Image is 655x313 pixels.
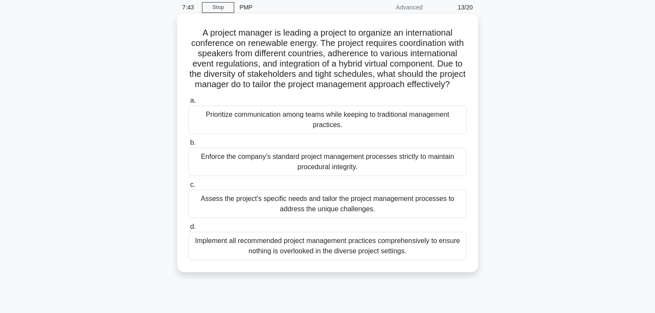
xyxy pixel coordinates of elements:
[188,190,467,218] div: Assess the project's specific needs and tailor the project management processes to address the un...
[187,27,468,90] h5: A project manager is leading a project to organize an international conference on renewable energ...
[188,232,467,260] div: Implement all recommended project management practices comprehensively to ensure nothing is overl...
[202,2,234,13] a: Stop
[190,97,196,104] span: a.
[190,181,195,188] span: c.
[190,139,196,146] span: b.
[190,223,196,230] span: d.
[188,148,467,176] div: Enforce the company's standard project management processes strictly to maintain procedural integ...
[188,106,467,134] div: Prioritize communication among teams while keeping to traditional management practices.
